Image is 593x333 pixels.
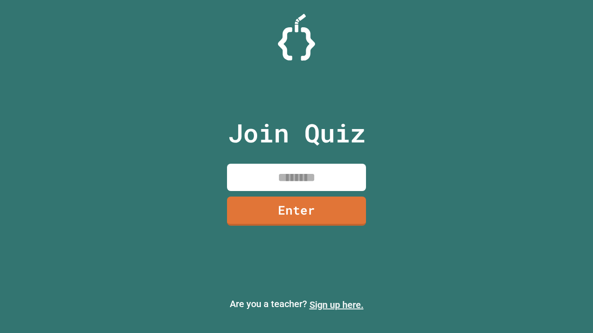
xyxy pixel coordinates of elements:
a: Sign up here. [309,299,364,310]
p: Join Quiz [228,114,366,152]
img: Logo.svg [278,14,315,61]
iframe: chat widget [516,256,584,295]
iframe: chat widget [554,296,584,324]
a: Enter [227,197,366,226]
p: Are you a teacher? [7,297,586,312]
